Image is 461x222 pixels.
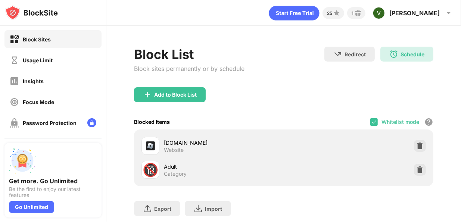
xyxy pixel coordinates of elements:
div: Be the first to enjoy our latest features [9,186,97,198]
img: points-small.svg [332,9,341,18]
div: Schedule [401,51,424,57]
img: reward-small.svg [353,9,362,18]
div: [DOMAIN_NAME] [164,139,284,147]
div: 25 [327,10,332,16]
img: ACg8ocJ6UNb7eyEjR0qnyNn8NNvzcpqSl3oSt-WbejkuZEmJw3yncQ=s96-c [373,7,385,19]
div: Adult [164,163,284,171]
img: time-usage-off.svg [10,56,19,65]
div: Block Sites [23,36,51,43]
div: Whitelist mode [381,119,419,125]
div: Password Protection [23,120,77,126]
div: Blocked Items [134,119,170,125]
img: block-on.svg [10,35,19,44]
div: [PERSON_NAME] [389,9,440,17]
img: lock-menu.svg [87,118,96,127]
div: Website [164,147,184,153]
div: Block sites permanently or by schedule [134,65,244,72]
img: focus-off.svg [10,97,19,107]
div: Insights [23,78,44,84]
div: Import [205,206,222,212]
img: check.svg [371,119,377,125]
div: Block List [134,47,244,62]
div: Go Unlimited [9,201,54,213]
div: Focus Mode [23,99,54,105]
img: logo-blocksite.svg [5,5,58,20]
div: Redirect [345,51,366,57]
div: Get more. Go Unlimited [9,177,97,185]
div: Category [164,171,187,177]
img: push-unlimited.svg [9,147,36,174]
div: Usage Limit [23,57,53,63]
div: Add to Block List [154,92,197,98]
div: 🔞 [143,162,158,178]
img: password-protection-off.svg [10,118,19,128]
div: Export [154,206,171,212]
div: 1 [352,10,353,16]
img: favicons [146,141,155,150]
div: animation [269,6,320,21]
img: insights-off.svg [10,76,19,86]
